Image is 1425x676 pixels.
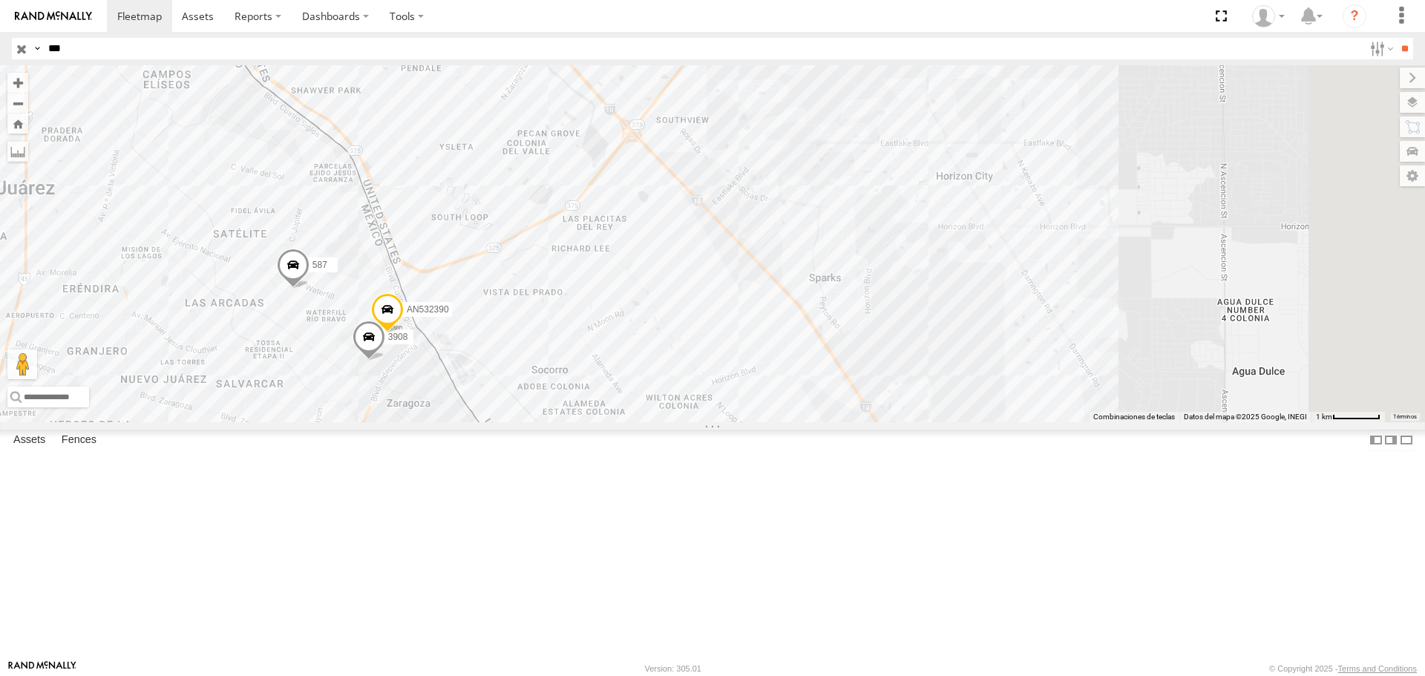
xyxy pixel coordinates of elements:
a: Términos [1393,413,1417,419]
button: Combinaciones de teclas [1093,412,1175,422]
a: Visit our Website [8,661,76,676]
span: Datos del mapa ©2025 Google, INEGI [1184,413,1307,421]
label: Fences [54,430,104,451]
button: Zoom out [7,93,28,114]
label: Search Query [31,38,43,59]
div: © Copyright 2025 - [1269,664,1417,673]
label: Dock Summary Table to the Left [1369,430,1383,451]
label: Assets [6,430,53,451]
label: Search Filter Options [1364,38,1396,59]
button: Escala del mapa: 1 km por 61 píxeles [1311,412,1385,422]
a: Terms and Conditions [1338,664,1417,673]
span: AN532390 [407,305,449,315]
i: ? [1343,4,1366,28]
span: 3908 [388,332,408,342]
button: Zoom Home [7,114,28,134]
button: Zoom in [7,73,28,93]
button: Arrastra al hombrecito al mapa para abrir Street View [7,350,37,379]
label: Hide Summary Table [1399,430,1414,451]
label: Dock Summary Table to the Right [1383,430,1398,451]
div: Version: 305.01 [645,664,701,673]
label: Measure [7,141,28,162]
img: rand-logo.svg [15,11,92,22]
span: 587 [312,260,327,270]
div: carolina herrera [1247,5,1290,27]
label: Map Settings [1400,165,1425,186]
span: 1 km [1316,413,1332,421]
